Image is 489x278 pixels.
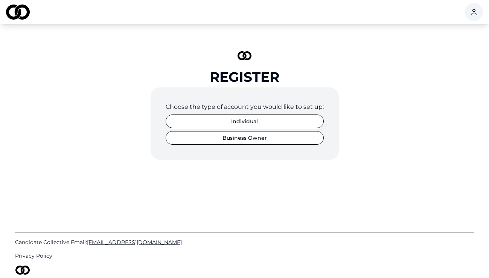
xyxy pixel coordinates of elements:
img: logo [6,5,30,20]
a: Candidate Collective Email:[EMAIL_ADDRESS][DOMAIN_NAME] [15,238,474,246]
span: [EMAIL_ADDRESS][DOMAIN_NAME] [87,239,182,246]
div: Register [210,69,279,84]
button: Individual [166,115,324,128]
a: Privacy Policy [15,252,474,260]
div: Choose the type of account you would like to set up: [166,102,324,112]
img: logo [15,266,30,275]
img: logo [238,51,252,60]
button: Business Owner [166,131,324,145]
